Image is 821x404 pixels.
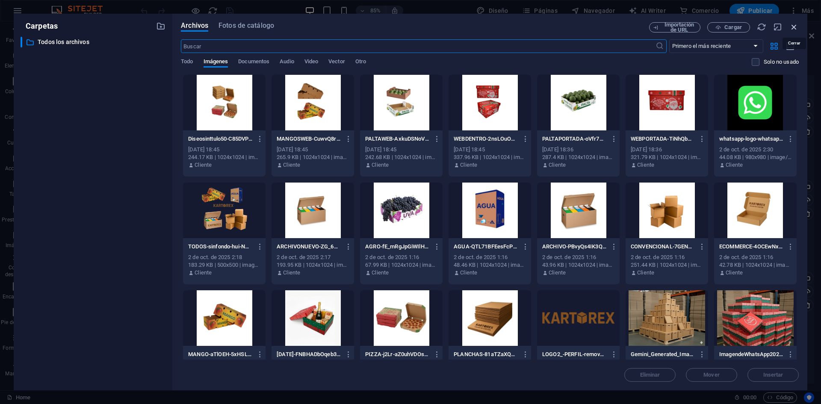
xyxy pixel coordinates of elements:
div: 244.17 KB | 1024x1024 | image/png [188,153,260,161]
p: Empaques ventilados y resistentes a la humedad para el transporte de cosechas. [3,323,429,331]
div: 43.96 KB | 1024x1024 | image/jpeg [542,261,614,269]
p: Cliente [637,269,654,277]
a: Ver detalles ➡️ [3,338,46,345]
p: Diseñadas para la exportación de fruta fresca, manteniendo la cadena de frío. [3,275,429,283]
img: Caja Kartorex [3,3,102,25]
p: Gemini_Generated_Image_f171iyf171iyf171-Nq2Mkr38w01br_Oo2r8CDQ.png [631,351,695,358]
div: 2 de oct. de 2025 1:16 [719,254,791,261]
p: PALTAPORTADA-oVfr7ZkSjPKX9GRwuAqkww.png [542,135,606,143]
input: Buscar [181,39,655,53]
p: AGRO-fE_mRgJpGiWIlHNEHrkDOA.jpg [365,243,429,251]
a: Solicitar Asesoría [58,77,106,85]
p: whatsapp-logo-whatsapp-icon-whatsapp-transparent-free-png-WiI2pjXt9tmotht6xqUNsg.jpg [719,135,783,143]
div: 44.08 KB | 980x980 | image/png [719,153,791,161]
span: Vector [328,56,345,68]
a: Ver detalles ➡️ [3,146,46,153]
p: LOGO2_-PERFIL-removebg-preview-sqkLqNoEXIgxUenmffw__g.png [542,351,606,358]
span: Video [304,56,318,68]
p: PLANCHAS-81aTZaXQJO_WQf0MjRlWpQ.png [454,351,518,358]
a: Ver detalles ➡️ [3,386,46,394]
div: ​ [21,37,22,47]
p: ARCHIVONUEVO-ZG_6VBjdzbhhGnmZIjAHzQ.png [277,243,341,251]
span: Cargar [724,25,742,30]
p: Todos los archivos [38,37,150,47]
button: Importación de URL [649,22,700,32]
div: [DATE] 18:45 [365,146,437,153]
h3: Cajas para Agua [3,354,429,363]
h1: Cajas de cartón de alta calidad para diferentes sectores de la industria. [3,43,429,54]
div: 193.95 KB | 1024x1024 | image/png [277,261,349,269]
div: 251.44 KB | 1024x1024 | image/png [631,261,703,269]
a: Contacto [84,27,109,34]
p: ECOMMERCE-4OCEwNxs8GZi36PX8Abntg.jpg [719,243,783,251]
p: Cliente [195,269,212,277]
h3: Cajas Archivadoras [3,210,429,219]
a: Explorar Productos [3,77,56,85]
div: 2 de oct. de 2025 1:16 [365,254,437,261]
p: WEBDENTRO-2nsLOuOPS-f6qcY0PI-TNA.png [454,135,518,143]
a: ¿Cómo Funciona? [3,27,53,34]
p: Cliente [726,161,743,169]
p: Cliente [460,269,477,277]
span: Importación de URL [662,22,697,32]
p: Cliente [372,269,389,277]
p: Cliente [549,269,566,277]
div: 287.4 KB | 1024x1024 | image/png [542,153,614,161]
div: [DATE] 18:45 [454,146,526,153]
div: 265.9 KB | 1024x1024 | image/png [277,153,349,161]
div: 2 de oct. de 2025 1:16 [454,254,526,261]
p: Cliente [195,161,212,169]
p: ImagendeWhatsApp2025-09-28alas18.47.29_2df98413-b2UBzH5R1ZzxSFKSPXhInQ.jpg [719,351,783,358]
p: Cliente [283,161,300,169]
button: Cargar [707,22,750,32]
a: COTIZAR [111,27,140,34]
p: PALTAWEB-AxkuDSNoVBpc1iwUXCqxEw.png [365,135,429,143]
span: Fotos de catálogo [219,21,274,31]
div: [DATE] 18:45 [188,146,260,153]
p: Cliente [726,269,743,277]
div: 2 de oct. de 2025 2:17 [277,254,349,261]
div: 2 de oct. de 2025 2:30 [719,146,791,153]
div: 48.46 KB | 1024x1024 | image/jpeg [454,261,526,269]
div: 2 de oct. de 2025 2:18 [188,254,260,261]
span: Documentos [238,56,269,68]
div: [DATE] 18:36 [542,146,614,153]
p: Cliente [549,161,566,169]
div: 183.29 KB | 500x500 | image/png [188,261,260,269]
div: 321.79 KB | 1024x1024 | image/png [631,153,703,161]
a: Ver detalles ➡️ [3,194,46,201]
a: Ver detalles ➡️ [3,290,46,298]
h3: Cajas de Pizza [3,162,429,171]
p: Cliente [283,269,300,277]
p: Ideal para obsequios corporativos o familiares, con diseño resistente y elegante. [3,131,429,139]
div: 337.96 KB | 1024x1024 | image/png [454,153,526,161]
div: [DATE] 18:36 [631,146,703,153]
h3: Caja de Mango [3,258,429,267]
h3: Cajas Agro [3,306,429,315]
p: ARCHIVO-PBvyQs4IK3Qt_YeHmqJO_A.jpg [542,243,606,251]
p: Cartón de grado alimenticio que mantiene la temperatura y cumple normativas sanitarias. [3,179,429,187]
p: WEBPORTADA-TiNhQbmO9FFXHosue6DoVA.png [631,135,695,143]
div: 242.68 KB | 1024x1024 | image/png [365,153,437,161]
p: MANGOSWEB-CuwvQ8r65N-OA-l3vytOgA.png [277,135,341,143]
p: NAVIDAD-FNBHADbOqeb3ojUMkaS5BA.jpg [277,351,341,358]
p: Solo muestra los archivos que no están usándose en el sitio web. Los archivos añadidos durante es... [764,58,799,66]
span: Todo [181,56,193,68]
h3: Cajas Navideñas [3,114,429,123]
p: PIZZA-j2Lr-aZ0uhVDOsYJzwqjIg.png [365,351,429,358]
p: AGUA-QTL71BFEesFcPg-jjIoo4w.jpg [454,243,518,251]
div: 67.99 KB | 1024x1024 | image/jpeg [365,261,437,269]
div: 2 de oct. de 2025 1:16 [542,254,614,261]
i: Volver a cargar [757,22,766,32]
span: Imágenes [204,56,228,68]
p: Cliente [637,161,654,169]
p: MANGO-aTlOEH-5xHSL5P3y-P9pfQ.png [188,351,252,358]
div: 42.78 KB | 1024x1024 | image/jpeg [719,261,791,269]
p: Cajas reforzadas y con separadores internos para botellas y líquidos pesados. [3,372,429,379]
div: 2 de oct. de 2025 1:16 [631,254,703,261]
p: Cliente [460,161,477,169]
span: Audio [280,56,294,68]
i: Minimizar [773,22,783,32]
p: Carpetas [21,21,58,32]
span: Otro [355,56,366,68]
